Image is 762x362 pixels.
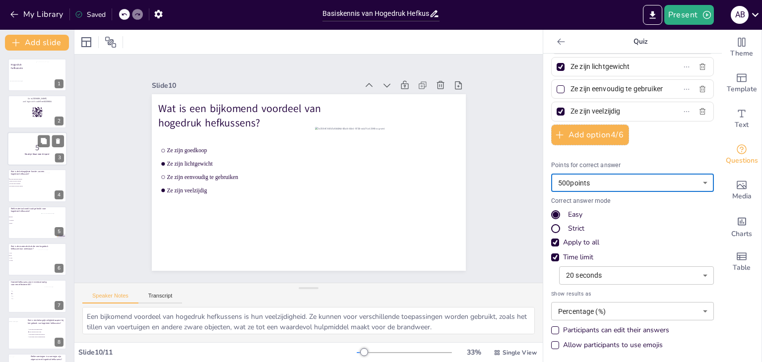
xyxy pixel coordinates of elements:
[551,325,669,335] div: Participants can edit their answers
[29,336,57,337] span: Het gebruik van een veiligheidshelm
[9,220,37,221] span: Glasvezel
[731,5,749,25] button: A B
[28,319,66,324] p: Wat is een belangrijk veiligheidsaspect bij het gebruik van hogedruk hefkussens?
[7,132,67,166] div: 3
[29,329,57,330] span: Het dragen van handschoenen
[82,293,138,303] button: Speaker Notes
[722,208,762,244] div: Add charts and graphs
[25,153,49,155] strong: Maak je klaar voor de quiz!
[735,120,749,130] span: Text
[138,293,183,303] button: Transcript
[55,301,63,310] div: 7
[732,191,752,202] span: Media
[9,216,37,217] span: Rubber
[563,340,663,350] div: Allow participants to use emojis
[167,147,307,154] span: Ze zijn goedkoop
[551,238,714,247] div: Apply to all
[55,190,63,199] div: 4
[551,197,714,206] p: Correct answer mode
[722,30,762,65] div: Change the overall theme
[731,6,749,24] div: A B
[12,293,40,294] span: 2
[8,243,66,276] div: 6
[569,30,712,54] p: Quiz
[568,224,584,234] div: Strict
[9,260,37,261] span: 100 bar
[75,10,106,19] div: Saved
[55,79,63,88] div: 1
[730,48,753,59] span: Theme
[322,6,429,21] input: Insert title
[12,298,40,299] span: 4
[29,331,57,332] span: Het controleren van de druk
[551,224,714,234] div: Strict
[559,266,714,285] div: 20 seconds
[167,161,307,167] span: Ze zijn lichtgewicht
[11,170,49,176] p: Wat is de belangrijkste functie van een hogedruk hefkussen?
[12,291,40,292] span: 1
[722,173,762,208] div: Add images, graphics, shapes or video
[78,34,94,50] div: Layout
[571,104,663,119] input: Option 4
[152,81,359,90] div: Slide 10
[571,60,663,74] input: Option 2
[167,174,307,180] span: Ze zijn eenvoudig te gebruiken
[29,334,57,335] span: Het hebben van een tweede persoon
[9,179,37,180] span: Het tillen van zware objecten
[551,174,714,192] div: 500 points
[5,35,69,51] button: Add slide
[9,186,37,187] span: Het stutten van zware objecten
[31,355,64,361] p: Welke voertuigen in onze regio zijn uitgerust met hogedruk hefkussens?
[11,245,49,250] p: Wat is de maximale druk die een hogedruk hefkussen kan weerstaan?
[8,206,66,239] div: 5
[9,255,37,256] span: 8 bar
[52,135,64,147] button: Delete Slide
[563,238,599,247] div: Apply to all
[722,244,762,280] div: Add a table
[38,135,50,147] button: Duplicate Slide
[82,307,535,334] textarea: Een bijkomend voordeel van hogedruk hefkussens is hun veelzijdigheid. Ze kunnen voor verschillend...
[563,325,669,335] div: Participants can edit their answers
[551,340,663,350] div: Allow participants to use emojis
[78,348,357,357] div: Slide 10 / 11
[10,142,64,153] p: 5
[503,349,537,357] span: Single View
[55,117,63,125] div: 2
[731,229,752,240] span: Charts
[8,59,66,91] div: 1
[9,223,37,224] span: Plastic
[55,153,64,162] div: 3
[551,124,629,145] button: Add option4/6
[8,317,66,350] div: 8
[726,155,758,166] span: Questions
[568,210,582,220] div: Easy
[11,63,21,66] span: Hogedruk
[551,302,714,320] div: Percentage (%)
[8,95,66,128] div: 2
[571,82,663,96] input: Option 3
[9,183,37,184] span: Het tillen van voertuigen
[7,6,67,22] button: My Library
[563,252,593,262] div: Time limit
[55,264,63,273] div: 6
[11,100,63,103] p: and login with code
[462,348,486,357] div: 33 %
[551,290,714,298] span: Show results as
[11,281,49,286] p: Hoeveel hefkussens zijn er meestal nodig voor een effectieve lift?
[733,262,751,273] span: Table
[727,84,757,95] span: Template
[9,181,37,182] span: Hijsen van zware objecten
[12,296,40,297] span: 3
[722,65,762,101] div: Add ready made slides
[8,169,66,202] div: 4
[55,227,63,236] div: 5
[158,101,362,130] p: Wat is een bijkomend voordeel van hogedruk hefkussens?
[11,207,49,213] p: Welk materiaal wordt vaak gebruikt voor hogedruk hefkussens?
[167,187,307,193] span: Ze zijn veelzijdig
[551,252,714,262] div: Time limit
[551,161,714,170] p: Points for correct answer
[11,66,23,70] span: hefkussens
[9,257,37,258] span: 10 bar
[664,5,714,25] button: Present
[551,210,714,220] div: Easy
